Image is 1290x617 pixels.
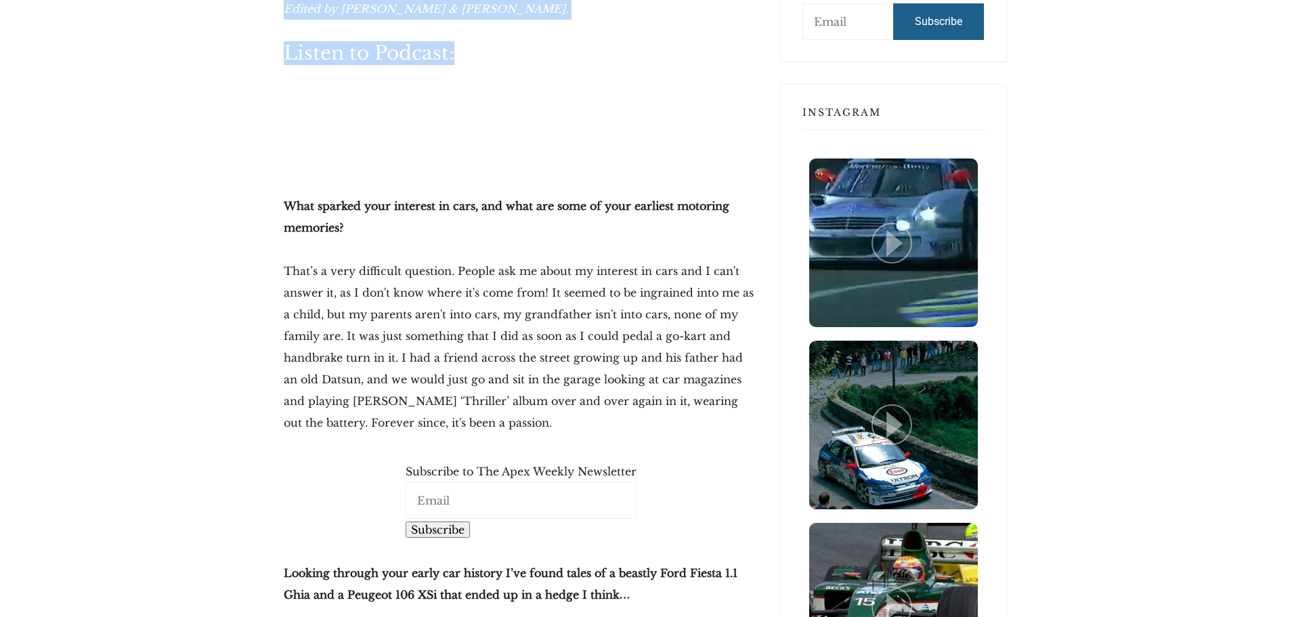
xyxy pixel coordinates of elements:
[284,566,737,601] strong: Looking through your early car history I’ve found tales of a beastly Ford Fiesta 1.1 Ghia and a P...
[284,41,758,65] h2: Listen to Podcast:
[893,3,984,40] button: Subscribe
[802,106,985,130] h3: Instagram
[284,199,729,234] strong: What sparked your interest in cars, and what are some of your earliest motoring memories?
[284,260,758,433] p: That’s a very difficult question. People ask me about my interest in cars and I can't answer it, ...
[406,522,470,538] button: Subscribe
[802,3,894,40] input: Email
[406,461,637,482] p: Subscribe to The Apex Weekly Newsletter
[406,482,637,519] input: Email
